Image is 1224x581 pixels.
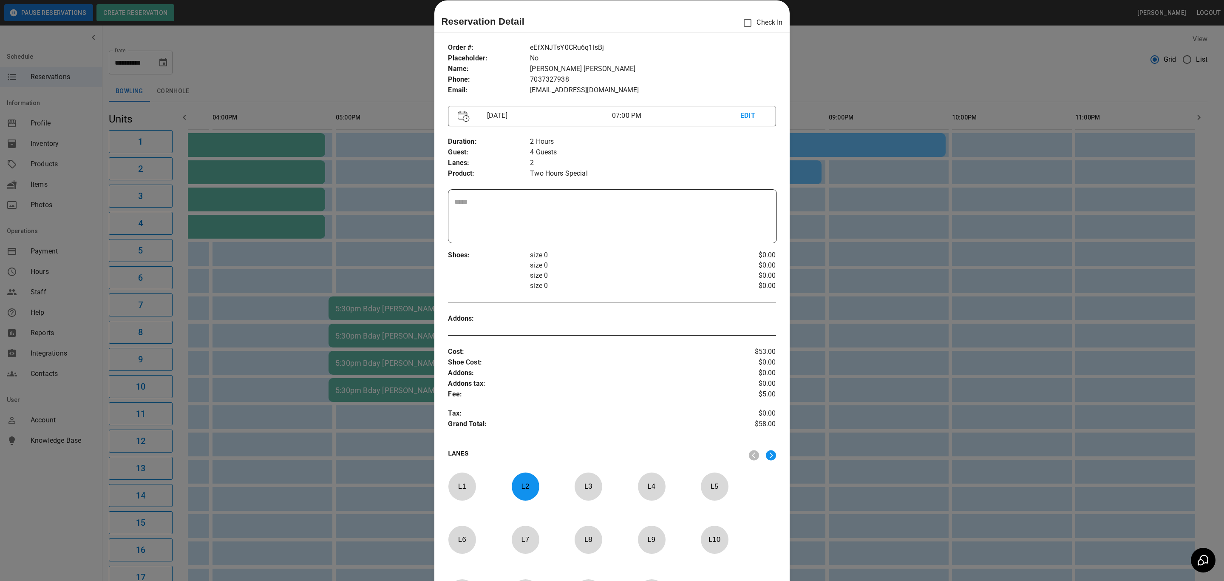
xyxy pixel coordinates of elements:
p: Name : [448,64,530,74]
p: [PERSON_NAME] [PERSON_NAME] [530,64,776,74]
p: L 5 [700,476,728,496]
p: 2 [530,158,776,168]
p: $0.00 [721,379,776,389]
p: $0.00 [721,368,776,379]
p: Check In [739,14,782,32]
p: Placeholder : [448,53,530,64]
p: $53.00 [721,347,776,357]
p: Fee : [448,389,721,400]
p: $58.00 [721,419,776,432]
p: L 4 [637,476,666,496]
p: Phone : [448,74,530,85]
p: Product : [448,168,530,179]
p: size 0 [530,250,721,260]
p: Tax : [448,408,721,419]
p: LANES [448,449,742,461]
p: L 6 [448,530,476,550]
p: Guest : [448,147,530,158]
p: Reservation Detail [441,14,524,28]
p: $0.00 [721,260,776,271]
p: 07:00 PM [612,111,740,121]
p: [DATE] [484,111,612,121]
p: No [530,53,776,64]
p: [EMAIL_ADDRESS][DOMAIN_NAME] [530,85,776,96]
p: L 7 [511,530,539,550]
p: eEfXNJTsY0CRu6q1lsBj [530,43,776,53]
p: Addons tax : [448,379,721,389]
p: Addons : [448,313,530,324]
p: Addons : [448,368,721,379]
p: EDIT [740,111,766,121]
p: size 0 [530,281,721,291]
p: $0.00 [721,408,776,419]
p: Two Hours Special [530,168,776,179]
p: Email : [448,85,530,96]
p: L 1 [448,476,476,496]
p: $0.00 [721,357,776,368]
p: 4 Guests [530,147,776,158]
p: Order # : [448,43,530,53]
img: Vector [458,111,470,122]
p: Duration : [448,137,530,147]
p: $0.00 [721,271,776,281]
p: Shoes : [448,250,530,261]
p: Shoe Cost : [448,357,721,368]
p: 7037327938 [530,74,776,85]
p: $0.00 [721,250,776,260]
p: Cost : [448,347,721,357]
img: right.svg [766,450,776,461]
p: 2 Hours [530,137,776,147]
p: L 9 [637,530,666,550]
p: size 0 [530,260,721,271]
p: $0.00 [721,281,776,291]
p: L 3 [574,476,602,496]
img: nav_left.svg [749,450,759,461]
p: $5.00 [721,389,776,400]
p: L 8 [574,530,602,550]
p: L 2 [511,476,539,496]
p: size 0 [530,271,721,281]
p: Grand Total : [448,419,721,432]
p: Lanes : [448,158,530,168]
p: L 10 [700,530,728,550]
